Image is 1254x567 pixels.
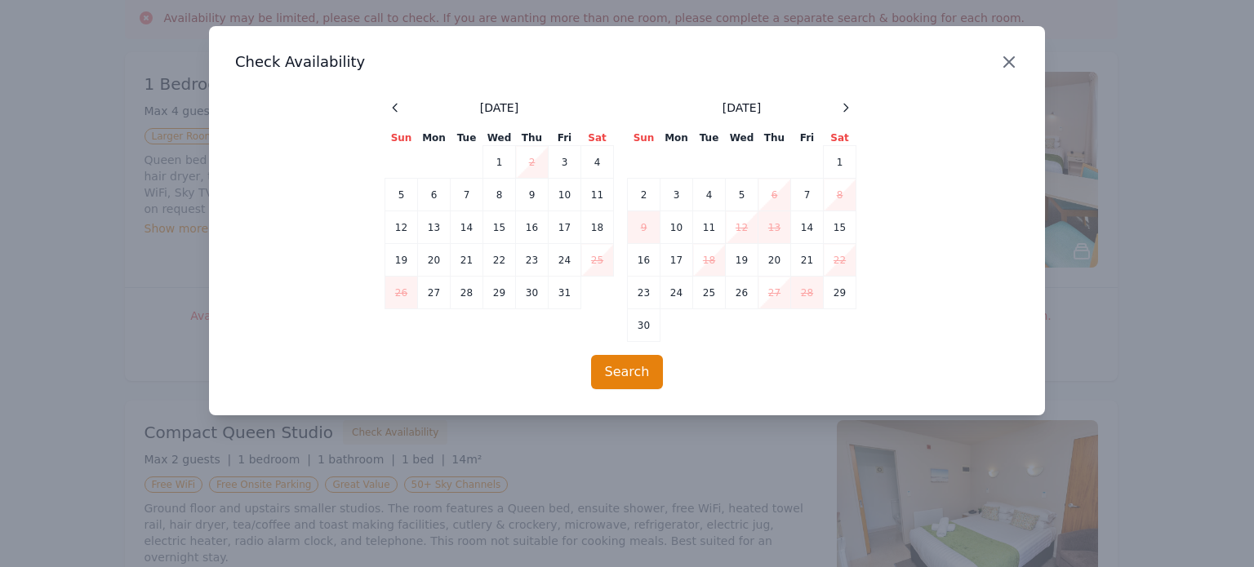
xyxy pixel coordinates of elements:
[516,179,549,211] td: 9
[418,179,451,211] td: 6
[483,244,516,277] td: 22
[791,179,824,211] td: 7
[451,244,483,277] td: 21
[693,179,726,211] td: 4
[483,131,516,146] th: Wed
[516,277,549,309] td: 30
[660,211,693,244] td: 10
[628,309,660,342] td: 30
[549,179,581,211] td: 10
[516,244,549,277] td: 23
[758,244,791,277] td: 20
[451,211,483,244] td: 14
[824,211,856,244] td: 15
[824,131,856,146] th: Sat
[726,277,758,309] td: 26
[516,131,549,146] th: Thu
[516,146,549,179] td: 2
[628,211,660,244] td: 9
[660,244,693,277] td: 17
[385,211,418,244] td: 12
[628,179,660,211] td: 2
[758,211,791,244] td: 13
[385,179,418,211] td: 5
[451,131,483,146] th: Tue
[726,179,758,211] td: 5
[549,211,581,244] td: 17
[693,211,726,244] td: 11
[581,146,614,179] td: 4
[660,131,693,146] th: Mon
[824,244,856,277] td: 22
[549,244,581,277] td: 24
[791,211,824,244] td: 14
[628,277,660,309] td: 23
[581,211,614,244] td: 18
[660,277,693,309] td: 24
[693,131,726,146] th: Tue
[581,179,614,211] td: 11
[628,244,660,277] td: 16
[418,131,451,146] th: Mon
[451,179,483,211] td: 7
[726,131,758,146] th: Wed
[483,277,516,309] td: 29
[758,277,791,309] td: 27
[824,277,856,309] td: 29
[628,131,660,146] th: Sun
[451,277,483,309] td: 28
[726,244,758,277] td: 19
[824,146,856,179] td: 1
[591,355,664,389] button: Search
[758,131,791,146] th: Thu
[235,52,1019,72] h3: Check Availability
[723,100,761,116] span: [DATE]
[791,244,824,277] td: 21
[581,131,614,146] th: Sat
[693,244,726,277] td: 18
[549,146,581,179] td: 3
[581,244,614,277] td: 25
[418,211,451,244] td: 13
[418,277,451,309] td: 27
[480,100,518,116] span: [DATE]
[549,277,581,309] td: 31
[693,277,726,309] td: 25
[385,131,418,146] th: Sun
[660,179,693,211] td: 3
[483,211,516,244] td: 15
[549,131,581,146] th: Fri
[791,131,824,146] th: Fri
[758,179,791,211] td: 6
[791,277,824,309] td: 28
[824,179,856,211] td: 8
[385,244,418,277] td: 19
[418,244,451,277] td: 20
[385,277,418,309] td: 26
[483,146,516,179] td: 1
[516,211,549,244] td: 16
[483,179,516,211] td: 8
[726,211,758,244] td: 12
